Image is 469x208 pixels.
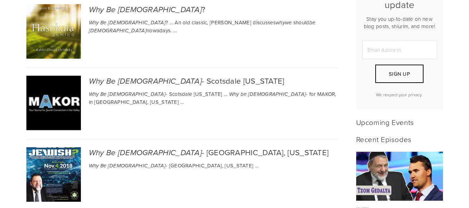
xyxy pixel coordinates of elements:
[356,118,443,126] h2: Upcoming Events
[89,90,223,98] span: - Scotsdale [US_STATE]
[389,70,410,77] span: Sign Up
[26,76,339,86] div: - Scotsdale [US_STATE]
[89,19,168,26] span: ?
[100,91,107,98] em: Be
[276,20,285,26] em: why
[26,147,339,158] div: - [GEOGRAPHIC_DATA], [US_STATE]
[118,77,202,86] em: [DEMOGRAPHIC_DATA]
[255,162,259,169] span: …
[89,28,146,34] em: [DEMOGRAPHIC_DATA]
[26,4,339,15] div: ?
[89,19,316,34] span: An old classic, [PERSON_NAME] discusses we should nowadays.
[224,90,227,98] span: …
[173,27,177,34] span: …
[89,91,99,98] em: Why
[118,5,202,15] em: [DEMOGRAPHIC_DATA]
[89,5,104,15] em: Why
[89,148,104,158] em: Why
[170,19,173,26] span: …
[100,20,107,26] em: Be
[229,91,239,98] em: Why
[106,148,116,158] em: Be
[356,152,443,201] img: Tzom Gedalya - Take the opportunity
[241,91,247,98] em: be
[89,77,104,86] em: Why
[248,91,306,98] em: [DEMOGRAPHIC_DATA]
[89,162,254,169] span: - [GEOGRAPHIC_DATA], [US_STATE]
[89,163,99,169] em: Why
[108,163,166,169] em: [DEMOGRAPHIC_DATA]
[362,41,437,59] input: Email Address
[89,20,99,26] em: Why
[362,92,437,98] p: We respect your privacy.
[309,20,316,26] em: be
[26,67,339,139] div: Why Be [DEMOGRAPHIC_DATA]- Scotsdale [US_STATE] Why Be [DEMOGRAPHIC_DATA]- Scotsdale [US_STATE] …...
[100,163,107,169] em: Be
[118,148,202,158] em: [DEMOGRAPHIC_DATA]
[362,15,437,30] p: Stay you up-to-date on new blog posts, shiurim, and more!
[180,98,184,106] span: …
[106,77,116,86] em: Be
[108,20,166,26] em: [DEMOGRAPHIC_DATA]
[106,5,116,15] em: Be
[108,91,166,98] em: [DEMOGRAPHIC_DATA]
[375,65,423,83] button: Sign Up
[356,135,443,143] h2: Recent Episodes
